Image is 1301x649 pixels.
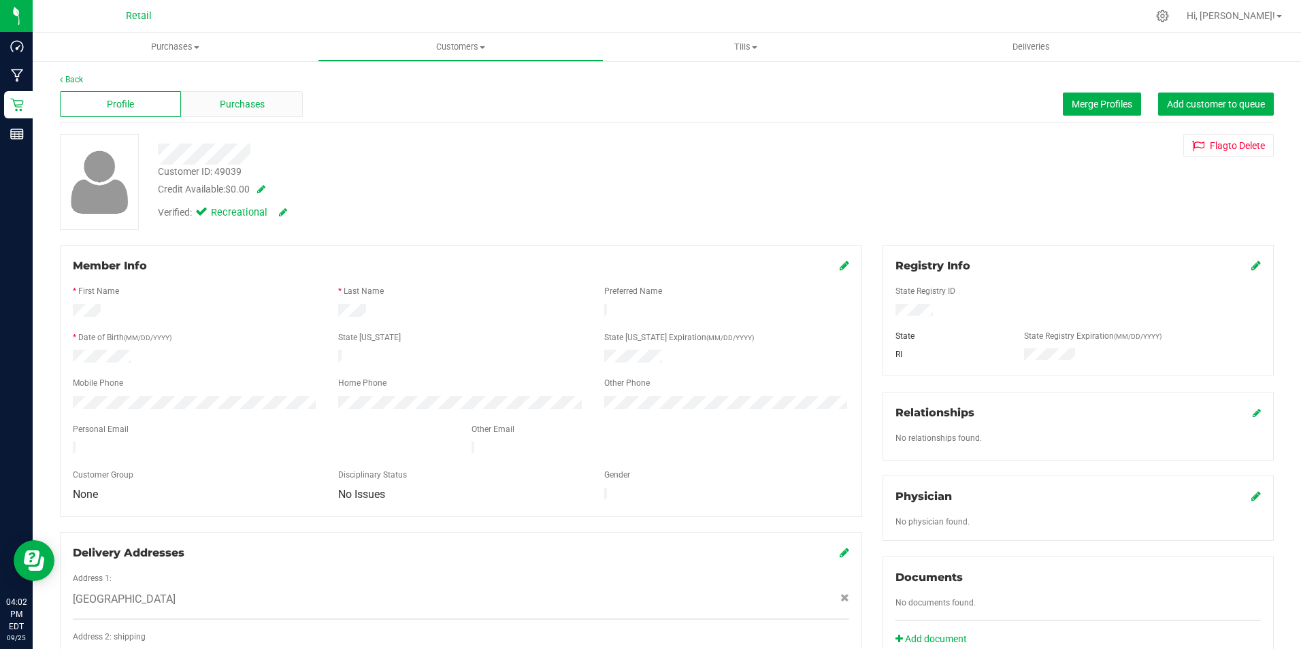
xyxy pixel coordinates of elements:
span: (MM/DD/YYYY) [706,334,754,342]
span: Profile [107,97,134,112]
span: Documents [895,571,963,584]
label: Address 1: [73,572,112,584]
a: Customers [318,33,603,61]
p: 04:02 PM EDT [6,596,27,633]
div: Verified: [158,205,287,220]
label: Address 2: shipping [73,631,146,643]
label: Disciplinary Status [338,469,407,481]
button: Flagto Delete [1183,134,1274,157]
span: Merge Profiles [1072,99,1132,110]
img: user-icon.png [64,147,135,217]
label: First Name [78,285,119,297]
span: No documents found. [895,598,976,608]
label: State Registry ID [895,285,955,297]
span: Physician [895,490,952,503]
label: State [US_STATE] [338,331,401,344]
span: No physician found. [895,517,970,527]
div: Customer ID: 49039 [158,165,242,179]
div: Credit Available: [158,182,755,197]
label: Home Phone [338,377,386,389]
span: Customers [318,41,602,53]
inline-svg: Retail [10,98,24,112]
a: Add document [895,632,974,646]
label: Mobile Phone [73,377,123,389]
button: Add customer to queue [1158,93,1274,116]
label: Other Phone [604,377,650,389]
a: Tills [604,33,889,61]
label: Date of Birth [78,331,171,344]
div: Manage settings [1154,10,1171,22]
button: Merge Profiles [1063,93,1141,116]
label: Personal Email [73,423,129,435]
inline-svg: Manufacturing [10,69,24,82]
iframe: Resource center [14,540,54,581]
span: Delivery Addresses [73,546,184,559]
span: Purchases [33,41,317,53]
span: Hi, [PERSON_NAME]! [1187,10,1275,21]
span: Add customer to queue [1167,99,1265,110]
span: $0.00 [225,184,250,195]
inline-svg: Reports [10,127,24,141]
span: (MM/DD/YYYY) [124,334,171,342]
span: Retail [126,10,152,22]
label: State [US_STATE] Expiration [604,331,754,344]
span: Purchases [220,97,265,112]
label: Other Email [472,423,514,435]
a: Purchases [33,33,318,61]
label: Customer Group [73,469,133,481]
label: State Registry Expiration [1024,330,1162,342]
span: [GEOGRAPHIC_DATA] [73,591,176,608]
span: Registry Info [895,259,970,272]
a: Deliveries [889,33,1174,61]
span: Member Info [73,259,147,272]
inline-svg: Dashboard [10,39,24,53]
span: Tills [604,41,888,53]
label: Last Name [344,285,384,297]
span: (MM/DD/YYYY) [1114,333,1162,340]
label: Preferred Name [604,285,662,297]
span: Recreational [211,205,265,220]
span: Relationships [895,406,974,419]
a: Back [60,75,83,84]
div: RI [885,348,1014,361]
p: 09/25 [6,633,27,643]
label: Gender [604,469,630,481]
div: State [885,330,1014,342]
span: None [73,488,98,501]
span: No Issues [338,488,385,501]
span: Deliveries [994,41,1068,53]
label: No relationships found. [895,432,982,444]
